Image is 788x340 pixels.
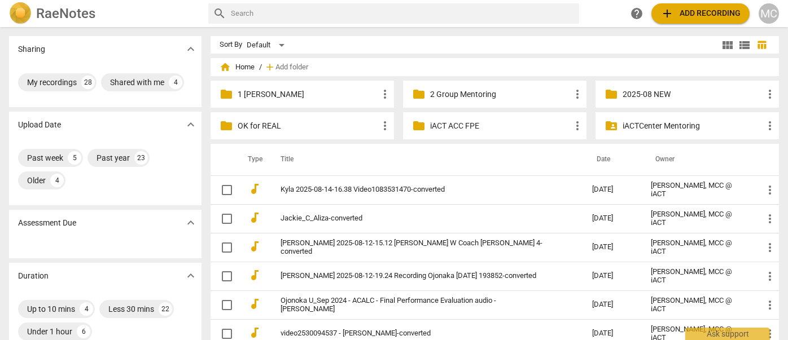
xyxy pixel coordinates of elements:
[759,3,779,24] button: MC
[50,174,64,187] div: 4
[184,269,198,282] span: expand_more
[651,182,745,198] div: [PERSON_NAME], MCC @ iACT
[18,270,49,282] p: Duration
[583,175,642,204] td: [DATE]
[220,61,255,73] span: Home
[719,37,736,54] button: Tile view
[182,116,199,133] button: Show more
[27,175,46,186] div: Older
[651,3,750,24] button: Upload
[763,270,777,283] span: more_vert
[281,272,551,280] a: [PERSON_NAME] 2025-08-12-19.24 Recording Ojonaka [DATE] 193852-converted
[169,76,182,89] div: 4
[220,87,233,101] span: folder
[660,7,674,20] span: add
[378,87,392,101] span: more_vert
[412,87,426,101] span: folder
[9,2,32,25] img: Logo
[184,42,198,56] span: expand_more
[27,303,75,315] div: Up to 10 mins
[239,144,267,175] th: Type
[378,119,392,133] span: more_vert
[77,325,90,338] div: 6
[736,37,753,54] button: List view
[627,3,647,24] a: Help
[9,2,199,25] a: LogoRaeNotes
[430,89,571,100] p: 2 Group Mentoring
[220,41,242,49] div: Sort By
[259,63,262,72] span: /
[36,6,95,21] h2: RaeNotes
[231,5,575,23] input: Search
[763,212,777,226] span: more_vert
[651,268,745,285] div: [PERSON_NAME], MCC @ iACT
[248,326,261,339] span: audiotrack
[571,87,584,101] span: more_vert
[27,77,77,88] div: My recordings
[81,76,95,89] div: 28
[753,37,770,54] button: Table view
[27,326,72,337] div: Under 1 hour
[248,211,261,224] span: audiotrack
[97,152,130,164] div: Past year
[80,302,93,316] div: 4
[18,43,45,55] p: Sharing
[583,204,642,233] td: [DATE]
[238,120,378,132] p: OK for REAL
[583,262,642,290] td: [DATE]
[220,119,233,133] span: folder
[412,119,426,133] span: folder
[182,267,199,284] button: Show more
[108,303,154,315] div: Less 30 mins
[18,217,76,229] p: Assessment Due
[281,297,551,313] a: Ojonoka U_Sep 2024 - ACALC - Final Performance Evaluation audio - [PERSON_NAME]
[651,297,745,313] div: [PERSON_NAME], MCC @ iACT
[248,240,261,253] span: audiotrack
[248,297,261,311] span: audiotrack
[18,119,61,131] p: Upload Date
[623,120,763,132] p: iACTCenter Mentoring
[651,239,745,256] div: [PERSON_NAME], MCC @ iACT
[583,144,642,175] th: Date
[571,119,584,133] span: more_vert
[756,39,767,50] span: table_chart
[281,214,551,223] a: Jackie_C_Aliza-converted
[184,118,198,131] span: expand_more
[763,183,777,197] span: more_vert
[623,89,763,100] p: 2025-08 NEW
[660,7,741,20] span: Add recording
[159,302,172,316] div: 22
[651,210,745,227] div: [PERSON_NAME], MCC @ iACT
[721,38,734,52] span: view_module
[134,151,148,165] div: 23
[763,87,777,101] span: more_vert
[68,151,81,165] div: 5
[248,182,261,196] span: audiotrack
[763,241,777,254] span: more_vert
[430,120,571,132] p: iACT ACC FPE
[583,290,642,319] td: [DATE]
[182,41,199,58] button: Show more
[267,144,583,175] th: Title
[238,89,378,100] p: 1 Matthew Mentoring
[281,329,551,338] a: video2530094537 - [PERSON_NAME]-converted
[763,298,777,312] span: more_vert
[184,216,198,229] span: expand_more
[738,38,751,52] span: view_list
[27,152,63,164] div: Past week
[110,77,164,88] div: Shared with me
[220,61,231,73] span: home
[630,7,643,20] span: help
[605,119,618,133] span: folder_shared
[281,186,551,194] a: Kyla 2025-08-14-16.38 Video1083531470-converted
[248,268,261,282] span: audiotrack
[213,7,226,20] span: search
[281,239,551,256] a: [PERSON_NAME] 2025-08-12-15.12 [PERSON_NAME] W Coach [PERSON_NAME] 4-converted
[583,233,642,262] td: [DATE]
[275,63,308,72] span: Add folder
[605,87,618,101] span: folder
[264,61,275,73] span: add
[642,144,754,175] th: Owner
[763,119,777,133] span: more_vert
